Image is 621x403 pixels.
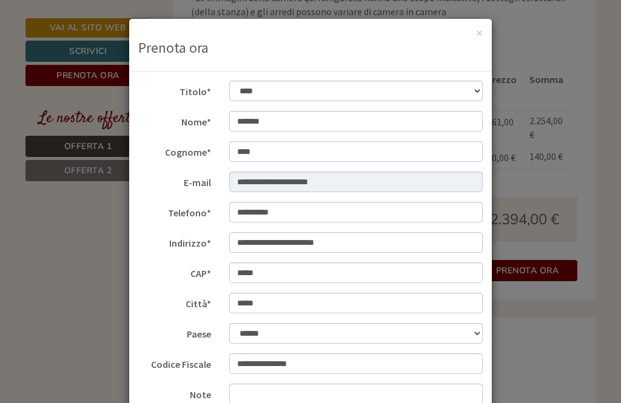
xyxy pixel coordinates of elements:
[129,172,220,190] label: E-mail
[9,33,184,70] div: Buon giorno, come possiamo aiutarla?
[18,59,178,67] small: 11:18
[129,81,220,99] label: Titolo*
[129,232,220,250] label: Indirizzo*
[129,202,220,220] label: Telefono*
[129,111,220,129] label: Nome*
[129,353,220,371] label: Codice Fiscale
[18,35,178,45] div: [GEOGRAPHIC_DATA]
[325,319,388,341] button: Invia
[129,323,220,341] label: Paese
[476,27,483,39] button: ×
[138,40,483,56] h3: Prenota ora
[163,9,224,30] div: domenica
[129,384,220,402] label: Note
[129,293,220,311] label: Città*
[129,141,220,159] label: Cognome*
